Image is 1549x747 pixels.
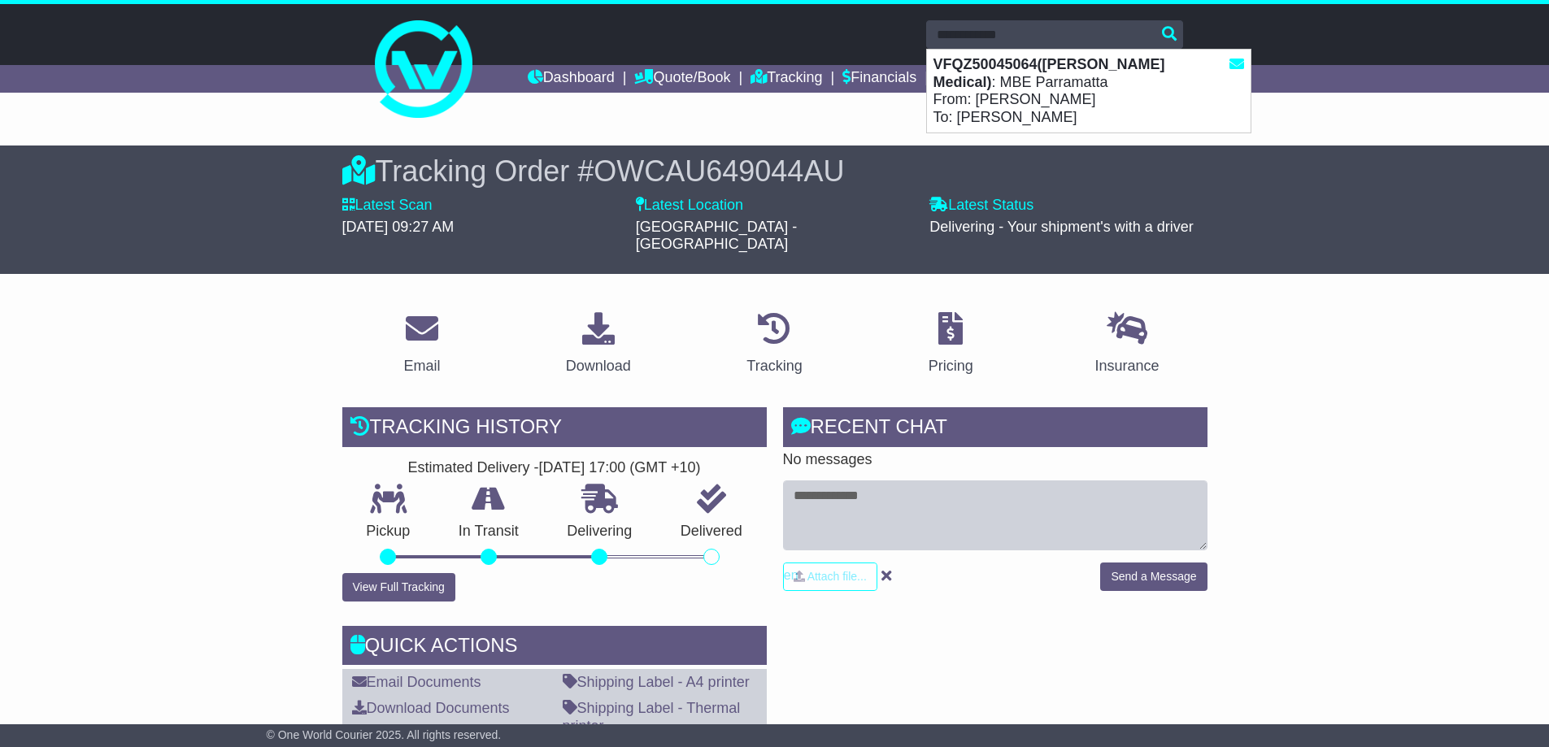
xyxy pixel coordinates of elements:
div: Insurance [1095,355,1160,377]
a: Financials [842,65,916,93]
label: Latest Status [929,197,1033,215]
div: Download [566,355,631,377]
label: Latest Location [636,197,743,215]
a: Shipping Label - A4 printer [563,674,750,690]
p: Delivering [543,523,657,541]
span: © One World Courier 2025. All rights reserved. [267,728,502,741]
div: Tracking history [342,407,767,451]
p: Delivered [656,523,767,541]
a: Download Documents [352,700,510,716]
a: Shipping Label - Thermal printer [563,700,741,734]
p: In Transit [434,523,543,541]
div: RECENT CHAT [783,407,1207,451]
div: Email [403,355,440,377]
button: Send a Message [1100,562,1207,591]
span: Delivering - Your shipment's with a driver [929,219,1194,235]
label: Latest Scan [342,197,433,215]
a: Tracking [736,306,812,383]
a: Email Documents [352,674,481,690]
strong: VFQZ50045064([PERSON_NAME] Medical) [933,56,1165,90]
div: Quick Actions [342,626,767,670]
a: Tracking [751,65,822,93]
div: Pricing [929,355,973,377]
p: No messages [783,451,1207,469]
button: View Full Tracking [342,573,455,602]
span: [DATE] 09:27 AM [342,219,455,235]
span: OWCAU649044AU [594,154,844,188]
span: [GEOGRAPHIC_DATA] - [GEOGRAPHIC_DATA] [636,219,797,253]
p: Pickup [342,523,435,541]
a: Dashboard [528,65,615,93]
div: Tracking Order # [342,154,1207,189]
div: [DATE] 17:00 (GMT +10) [539,459,701,477]
div: : MBE Parramatta From: [PERSON_NAME] To: [PERSON_NAME] [927,50,1251,132]
a: Email [393,306,450,383]
div: Tracking [746,355,802,377]
a: Insurance [1085,306,1170,383]
a: Download [555,306,642,383]
a: Pricing [918,306,984,383]
a: Quote/Book [634,65,730,93]
div: Estimated Delivery - [342,459,767,477]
